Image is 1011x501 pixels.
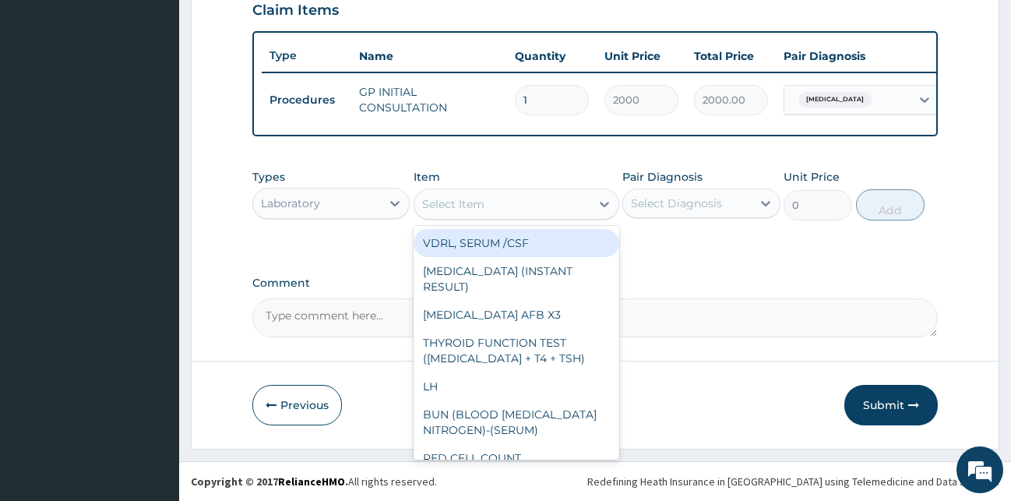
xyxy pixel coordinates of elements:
th: Type [262,41,351,70]
label: Item [414,169,440,185]
div: RED CELL COUNT [414,444,619,472]
div: [MEDICAL_DATA] (INSTANT RESULT) [414,257,619,301]
strong: Copyright © 2017 . [191,475,348,489]
div: BUN (BLOOD [MEDICAL_DATA] NITROGEN)-(SERUM) [414,400,619,444]
span: We're online! [90,151,215,309]
th: Pair Diagnosis [776,41,947,72]
div: VDRL, SERUM /CSF [414,229,619,257]
td: Procedures [262,86,351,115]
textarea: Type your message and hit 'Enter' [8,335,297,390]
label: Comment [252,277,939,290]
a: RelianceHMO [278,475,345,489]
footer: All rights reserved. [179,461,1011,501]
div: Chat with us now [81,87,262,108]
button: Submit [844,385,938,425]
button: Previous [252,385,342,425]
h3: Claim Items [252,2,339,19]
img: d_794563401_company_1708531726252_794563401 [29,78,63,117]
th: Total Price [686,41,776,72]
label: Pair Diagnosis [622,169,703,185]
span: [MEDICAL_DATA] [798,92,872,108]
div: Laboratory [261,196,320,211]
label: Unit Price [784,169,840,185]
div: LH [414,372,619,400]
div: Select Diagnosis [631,196,722,211]
div: Select Item [422,196,484,212]
th: Unit Price [597,41,686,72]
th: Quantity [507,41,597,72]
div: THYROID FUNCTION TEST ([MEDICAL_DATA] + T4 + TSH) [414,329,619,372]
div: Redefining Heath Insurance in [GEOGRAPHIC_DATA] using Telemedicine and Data Science! [587,474,999,489]
button: Add [856,189,925,221]
td: GP INITIAL CONSULTATION [351,76,507,123]
div: Minimize live chat window [255,8,293,45]
div: [MEDICAL_DATA] AFB X3 [414,301,619,329]
label: Types [252,171,285,184]
th: Name [351,41,507,72]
